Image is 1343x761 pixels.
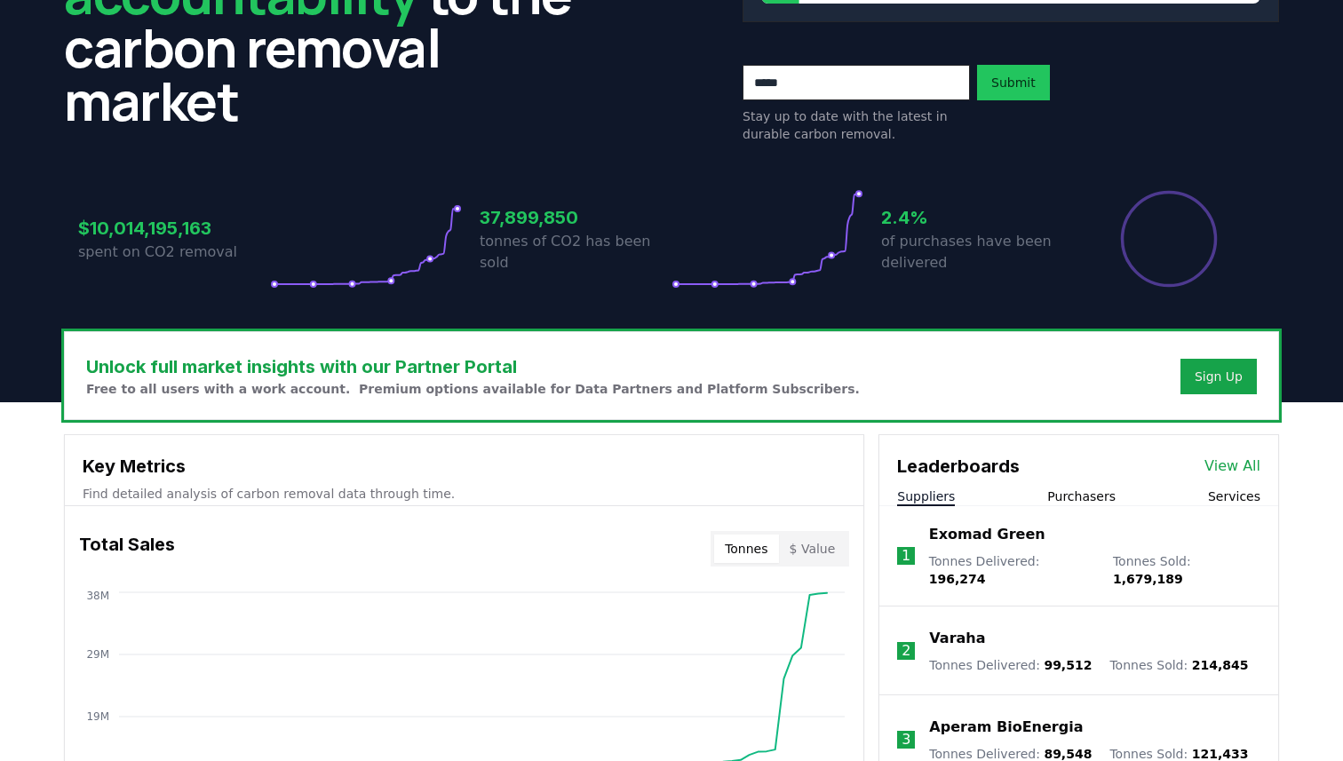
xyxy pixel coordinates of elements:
tspan: 38M [86,590,109,602]
p: 1 [902,545,910,567]
p: Stay up to date with the latest in durable carbon removal. [743,107,970,143]
p: Tonnes Delivered : [929,656,1092,674]
p: Tonnes Sold : [1109,656,1248,674]
span: 1,679,189 [1113,572,1183,586]
p: Tonnes Sold : [1113,552,1260,588]
button: Purchasers [1047,488,1116,505]
a: Varaha [929,628,985,649]
h3: $10,014,195,163 [78,215,270,242]
h3: 37,899,850 [480,204,671,231]
p: tonnes of CO2 has been sold [480,231,671,273]
p: 2 [902,640,910,662]
h3: Leaderboards [897,453,1020,480]
h3: Total Sales [79,531,175,567]
h3: Key Metrics [83,453,846,480]
a: Sign Up [1195,368,1243,385]
span: 99,512 [1044,658,1092,672]
h3: 2.4% [881,204,1073,231]
p: Tonnes Delivered : [929,552,1095,588]
button: Submit [977,65,1050,100]
h3: Unlock full market insights with our Partner Portal [86,353,860,380]
button: Tonnes [714,535,778,563]
tspan: 29M [86,648,109,661]
p: Find detailed analysis of carbon removal data through time. [83,485,846,503]
button: $ Value [779,535,846,563]
button: Services [1208,488,1260,505]
p: of purchases have been delivered [881,231,1073,273]
div: Percentage of sales delivered [1119,189,1219,289]
tspan: 19M [86,710,109,723]
a: Aperam BioEnergia [929,717,1083,738]
span: 196,274 [929,572,986,586]
button: Sign Up [1180,359,1257,394]
span: 121,433 [1192,747,1249,761]
p: Free to all users with a work account. Premium options available for Data Partners and Platform S... [86,380,860,398]
a: View All [1204,456,1260,477]
p: 3 [902,729,910,750]
a: Exomad Green [929,524,1045,545]
span: 214,845 [1192,658,1249,672]
p: spent on CO2 removal [78,242,270,263]
span: 89,548 [1044,747,1092,761]
button: Suppliers [897,488,955,505]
